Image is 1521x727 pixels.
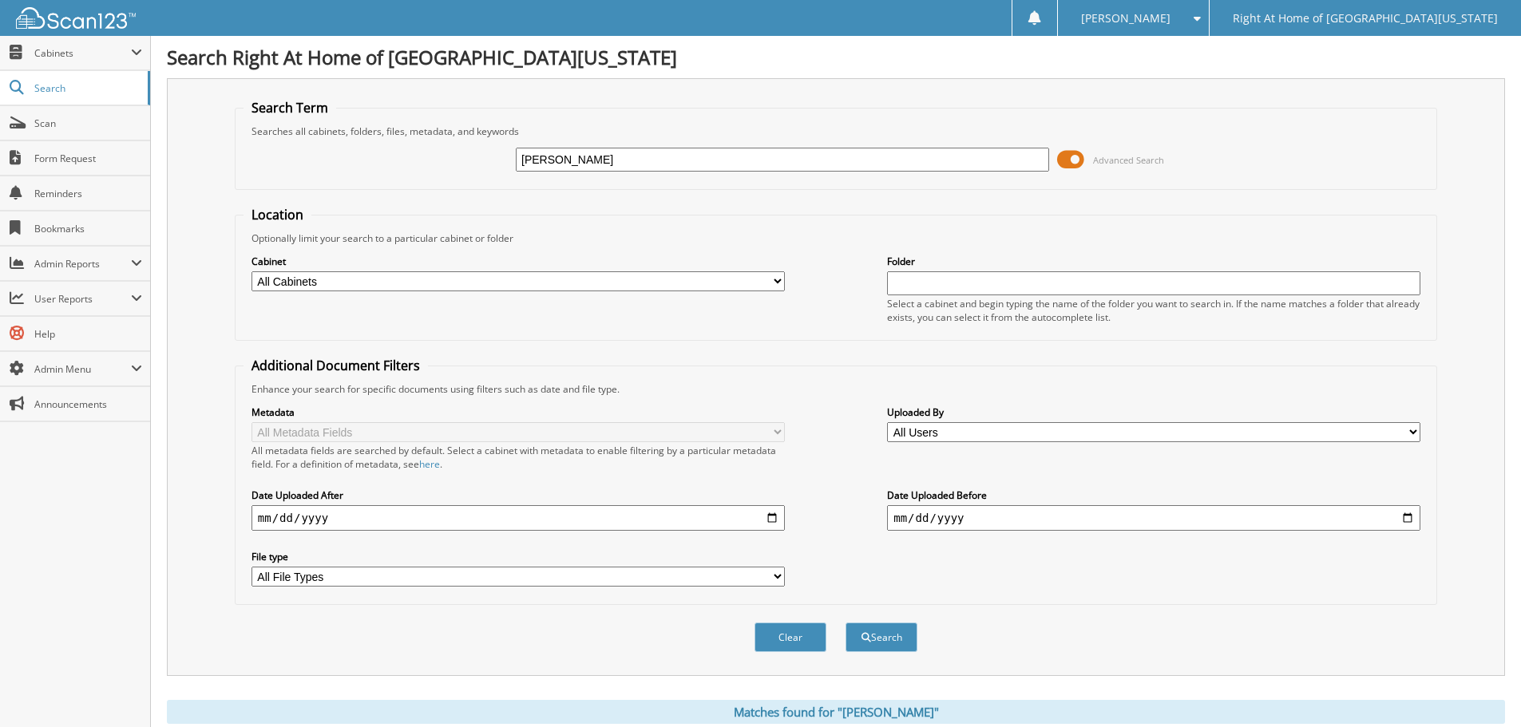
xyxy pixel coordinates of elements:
[1093,154,1164,166] span: Advanced Search
[34,187,142,200] span: Reminders
[34,81,140,95] span: Search
[887,405,1420,419] label: Uploaded By
[34,117,142,130] span: Scan
[887,255,1420,268] label: Folder
[34,397,142,411] span: Announcements
[846,622,917,652] button: Search
[244,124,1428,138] div: Searches all cabinets, folders, files, metadata, and keywords
[887,297,1420,324] div: Select a cabinet and begin typing the name of the folder you want to search in. If the name match...
[244,206,311,223] legend: Location
[252,550,785,563] label: File type
[252,255,785,268] label: Cabinet
[755,622,826,652] button: Clear
[887,488,1420,502] label: Date Uploaded Before
[244,231,1428,245] div: Optionally limit your search to a particular cabinet or folder
[167,44,1505,70] h1: Search Right At Home of [GEOGRAPHIC_DATA][US_STATE]
[1233,14,1498,23] span: Right At Home of [GEOGRAPHIC_DATA][US_STATE]
[16,7,136,29] img: scan123-logo-white.svg
[34,362,131,376] span: Admin Menu
[34,46,131,60] span: Cabinets
[1081,14,1170,23] span: [PERSON_NAME]
[34,292,131,306] span: User Reports
[252,444,785,471] div: All metadata fields are searched by default. Select a cabinet with metadata to enable filtering b...
[244,357,428,374] legend: Additional Document Filters
[34,327,142,341] span: Help
[34,222,142,235] span: Bookmarks
[244,382,1428,396] div: Enhance your search for specific documents using filters such as date and file type.
[887,505,1420,531] input: end
[34,152,142,165] span: Form Request
[34,257,131,271] span: Admin Reports
[244,99,336,117] legend: Search Term
[252,405,785,419] label: Metadata
[419,457,440,471] a: here
[252,505,785,531] input: start
[252,488,785,502] label: Date Uploaded After
[167,700,1505,724] div: Matches found for "[PERSON_NAME]"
